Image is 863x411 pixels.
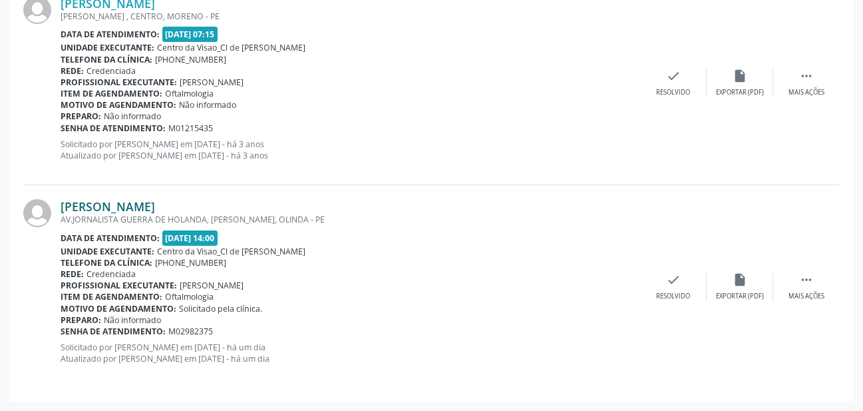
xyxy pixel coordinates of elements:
[61,303,176,314] b: Motivo de agendamento:
[61,11,640,22] div: [PERSON_NAME] , CENTRO, MORENO - PE
[162,27,218,42] span: [DATE] 07:15
[656,292,690,301] div: Resolvido
[61,246,154,257] b: Unidade executante:
[666,69,681,83] i: check
[86,65,136,77] span: Credenciada
[157,246,305,257] span: Centro da Visao_Cl de [PERSON_NAME]
[61,326,166,337] b: Senha de atendimento:
[799,272,814,287] i: 
[61,29,160,40] b: Data de atendimento:
[179,303,262,314] span: Solicitado pela clínica.
[180,280,244,291] span: [PERSON_NAME]
[61,111,101,122] b: Preparo:
[155,257,226,268] span: [PHONE_NUMBER]
[104,111,161,122] span: Não informado
[179,99,236,111] span: Não informado
[61,42,154,53] b: Unidade executante:
[61,65,84,77] b: Rede:
[86,268,136,280] span: Credenciada
[788,88,824,97] div: Mais ações
[180,77,244,88] span: [PERSON_NAME]
[23,199,51,227] img: img
[61,99,176,111] b: Motivo de agendamento:
[162,230,218,246] span: [DATE] 14:00
[61,88,162,99] b: Item de agendamento:
[61,139,640,161] p: Solicitado por [PERSON_NAME] em [DATE] - há 3 anos Atualizado por [PERSON_NAME] em [DATE] - há 3 ...
[61,342,640,364] p: Solicitado por [PERSON_NAME] em [DATE] - há um dia Atualizado por [PERSON_NAME] em [DATE] - há um...
[155,54,226,65] span: [PHONE_NUMBER]
[716,292,764,301] div: Exportar (PDF)
[716,88,764,97] div: Exportar (PDF)
[157,42,305,53] span: Centro da Visao_Cl de [PERSON_NAME]
[61,268,84,280] b: Rede:
[656,88,690,97] div: Resolvido
[733,69,747,83] i: insert_drive_file
[61,123,166,134] b: Senha de atendimento:
[733,272,747,287] i: insert_drive_file
[165,291,214,302] span: Oftalmologia
[788,292,824,301] div: Mais ações
[61,199,155,214] a: [PERSON_NAME]
[61,280,177,291] b: Profissional executante:
[799,69,814,83] i: 
[61,54,152,65] b: Telefone da clínica:
[61,232,160,244] b: Data de atendimento:
[666,272,681,287] i: check
[61,214,640,225] div: AV.JORNALISTA GUERRA DE HOLANDA, [PERSON_NAME], OLINDA - PE
[165,88,214,99] span: Oftalmologia
[104,314,161,326] span: Não informado
[61,314,101,326] b: Preparo:
[61,77,177,88] b: Profissional executante:
[168,123,213,134] span: M01215435
[61,257,152,268] b: Telefone da clínica:
[168,326,213,337] span: M02982375
[61,291,162,302] b: Item de agendamento:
